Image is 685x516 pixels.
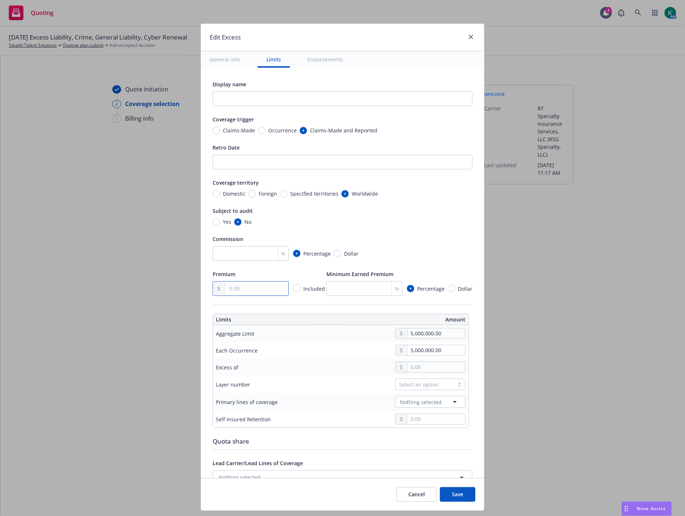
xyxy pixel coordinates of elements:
[408,328,465,339] input: 0.00
[621,501,672,516] button: Nova Assist
[303,285,325,292] span: Included
[458,285,472,293] span: Dollar
[210,33,241,42] h1: Edit Excess
[223,190,246,197] span: Domestic
[201,51,249,68] button: General info
[440,487,475,502] button: Save
[213,218,220,226] input: Yes
[299,51,352,68] button: Endorsements
[258,127,265,134] input: Occurrence
[408,345,465,355] input: 0.00
[216,330,254,338] div: Aggregate Limit
[399,381,450,388] div: Select an option
[396,487,437,502] button: Cancel
[213,470,472,485] button: Nothing selected
[448,285,455,292] input: Dollar
[408,414,465,424] input: 0.00
[216,398,278,406] div: Primary lines of coverage
[637,505,666,512] span: Nova Assist
[268,127,297,134] span: Occurrence
[225,282,288,295] input: 0.00
[258,51,290,68] button: Limits
[334,250,341,257] input: Dollar
[290,190,338,197] span: Specified territories
[216,364,238,371] div: Excess of
[622,502,631,516] div: Drag to move
[213,437,472,446] div: Quota share
[343,314,468,325] th: Amount
[395,285,399,293] span: %
[213,314,315,325] th: Limits
[216,347,258,354] div: Each Occurrence
[213,271,235,278] span: Premium
[213,127,220,134] input: Claims-Made
[213,116,254,123] span: Coverage trigger
[216,415,271,423] div: Self Insured Retention
[293,250,300,257] input: Percentage
[303,250,331,257] span: Percentage
[344,250,359,257] span: Dollar
[213,179,259,186] span: Coverage territory
[244,218,251,226] span: No
[213,144,240,151] span: Retro Date
[400,398,442,406] span: Nothing selected
[234,218,242,226] input: No
[223,127,255,134] span: Claims-Made
[300,127,307,134] input: Claims-Made and Reported
[281,250,285,257] span: %
[213,190,220,197] input: Domestic
[280,190,287,197] input: Specified territories
[310,127,377,134] span: Claims-Made and Reported
[341,190,349,197] input: Worldwide
[223,218,231,226] span: Yes
[407,285,414,292] input: Percentage
[395,396,465,408] button: Nothing selected
[467,33,475,41] a: close
[352,190,378,197] span: Worldwide
[408,362,465,372] input: 0.00
[213,460,303,467] span: Lead Carrier/Lead Lines of Coverage
[248,190,256,197] input: Foreign
[213,236,243,242] span: Commission
[326,271,393,278] span: Minimum Earned Premium
[216,381,250,388] div: Layer number
[417,285,445,293] span: Percentage
[213,81,246,88] span: Display name
[213,207,253,214] span: Subject to audit
[259,190,277,197] span: Foreign
[219,474,261,481] span: Nothing selected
